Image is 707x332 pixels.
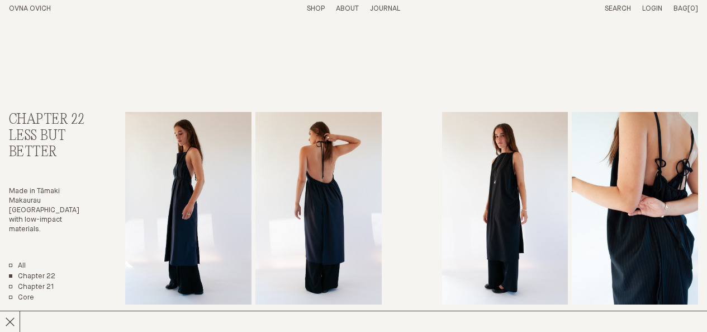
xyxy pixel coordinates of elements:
[605,5,631,12] a: Search
[442,112,568,305] img: Apron Dress
[673,5,687,12] span: Bag
[9,261,26,271] a: All
[9,187,87,234] p: Made in Tāmaki Makaurau [GEOGRAPHIC_DATA] with low-impact materials.
[370,5,400,12] a: Journal
[125,112,252,305] img: Apron Dress
[9,293,34,303] a: Core
[9,283,54,292] a: Chapter 21
[9,272,55,282] a: Chapter 22
[9,5,51,12] a: Home
[307,5,325,12] a: Shop
[336,4,359,14] summary: About
[9,112,87,128] h2: Chapter 22
[687,5,698,12] span: [0]
[9,128,87,161] h3: Less But Better
[642,5,662,12] a: Login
